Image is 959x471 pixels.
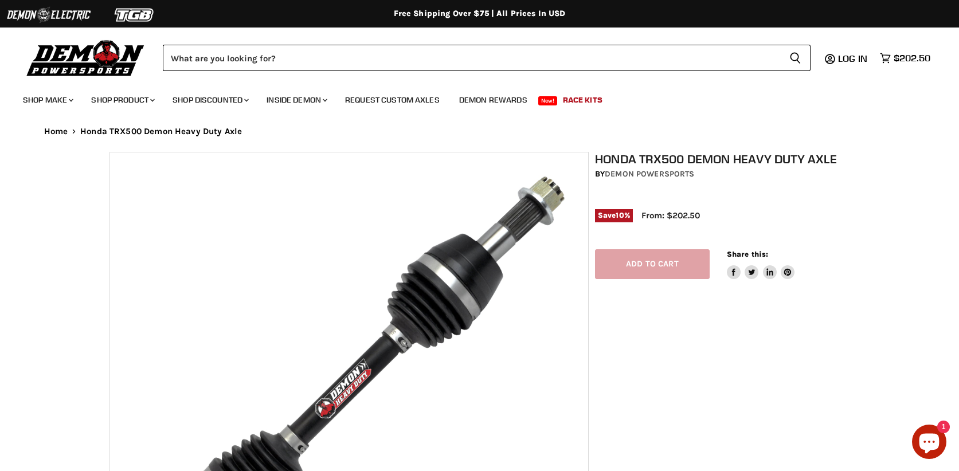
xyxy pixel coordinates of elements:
[780,45,811,71] button: Search
[14,84,927,112] ul: Main menu
[258,88,334,112] a: Inside Demon
[727,250,768,258] span: Share this:
[874,50,936,66] a: $202.50
[14,88,80,112] a: Shop Make
[336,88,448,112] a: Request Custom Axles
[164,88,256,112] a: Shop Discounted
[727,249,795,280] aside: Share this:
[83,88,162,112] a: Shop Product
[554,88,611,112] a: Race Kits
[595,209,633,222] span: Save %
[595,168,856,180] div: by
[605,169,694,179] a: Demon Powersports
[641,210,700,221] span: From: $202.50
[538,96,558,105] span: New!
[833,53,874,64] a: Log in
[163,45,811,71] form: Product
[451,88,536,112] a: Demon Rewards
[616,211,624,219] span: 10
[44,127,68,136] a: Home
[838,53,867,64] span: Log in
[909,425,950,462] inbox-online-store-chat: Shopify online store chat
[80,127,242,136] span: Honda TRX500 Demon Heavy Duty Axle
[23,37,148,78] img: Demon Powersports
[595,152,856,166] h1: Honda TRX500 Demon Heavy Duty Axle
[92,4,178,26] img: TGB Logo 2
[163,45,780,71] input: Search
[6,4,92,26] img: Demon Electric Logo 2
[21,127,938,136] nav: Breadcrumbs
[21,9,938,19] div: Free Shipping Over $75 | All Prices In USD
[894,53,930,64] span: $202.50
